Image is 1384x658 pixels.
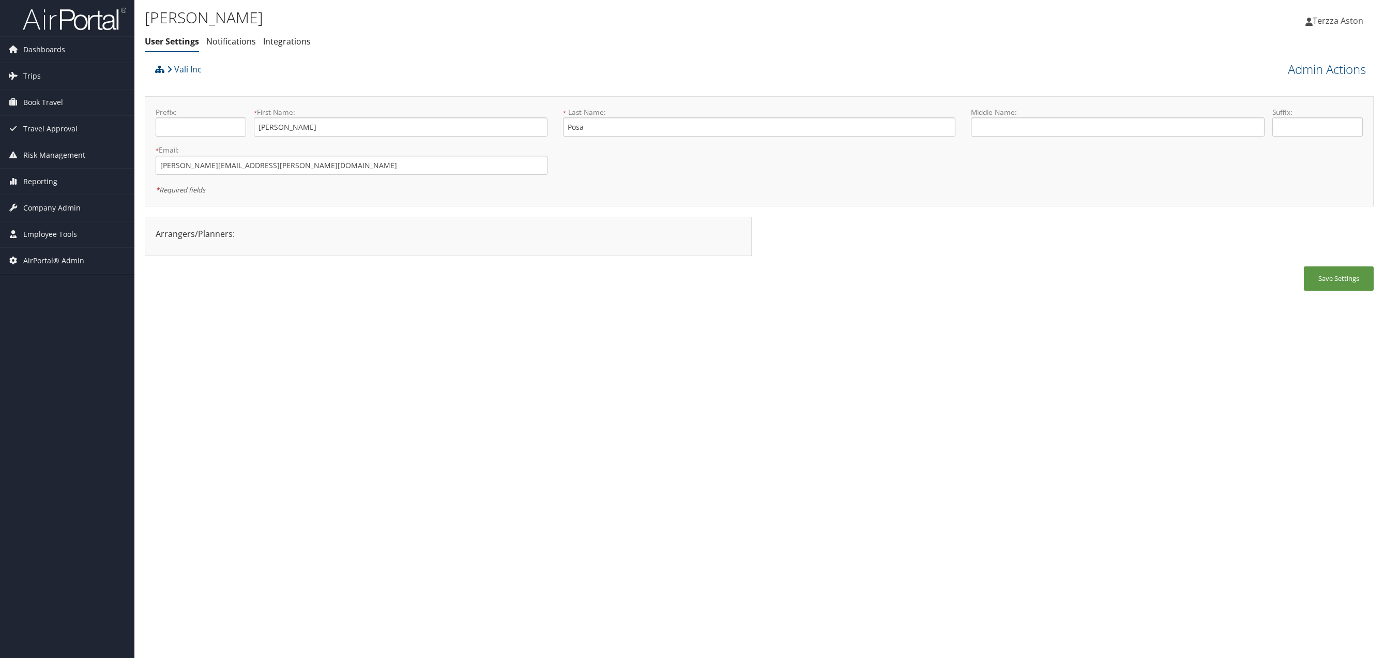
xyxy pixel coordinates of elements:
label: Last Name: [563,107,955,117]
a: Vali Inc [167,59,202,80]
img: airportal-logo.png [23,7,126,31]
span: Dashboards [23,37,65,63]
span: Terzza Aston [1313,15,1363,26]
label: Suffix: [1272,107,1363,117]
a: Terzza Aston [1305,5,1374,36]
label: Prefix: [156,107,246,117]
span: Book Travel [23,89,63,115]
a: Notifications [206,36,256,47]
h1: [PERSON_NAME] [145,7,964,28]
label: Email: [156,145,547,155]
span: Company Admin [23,195,81,221]
a: User Settings [145,36,199,47]
span: Travel Approval [23,116,78,142]
span: Reporting [23,169,57,195]
label: Middle Name: [971,107,1265,117]
a: Admin Actions [1288,61,1366,78]
span: Trips [23,63,41,89]
em: Required fields [156,185,205,195]
span: Employee Tools [23,221,77,247]
div: Arrangers/Planners: [148,228,749,240]
span: AirPortal® Admin [23,248,84,274]
label: First Name: [254,107,548,117]
button: Save Settings [1304,266,1374,291]
a: Integrations [263,36,311,47]
span: Risk Management [23,142,85,168]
